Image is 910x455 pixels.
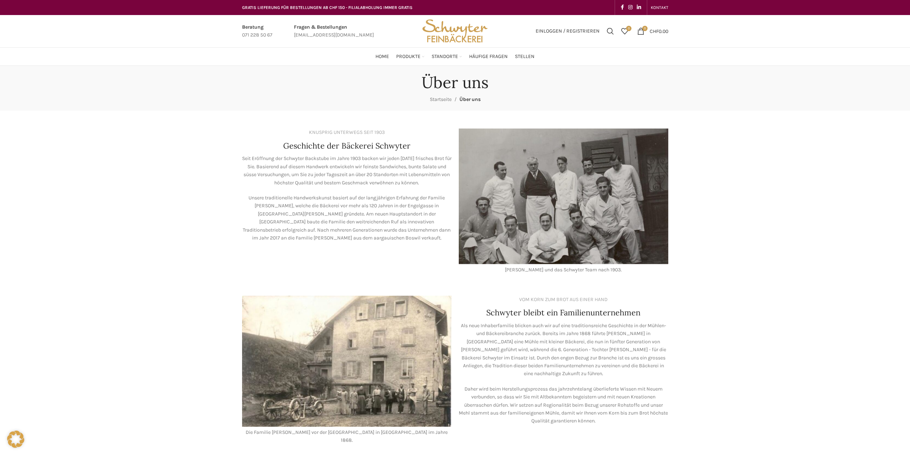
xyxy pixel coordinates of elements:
[242,23,272,39] a: Infobox link
[309,129,385,136] div: KNUSPRIG UNTERWEGS SEIT 1903
[430,96,452,102] a: Startseite
[459,266,668,274] div: [PERSON_NAME] und das Schwyter Team nach 1903.
[246,429,448,443] span: Die Familie [PERSON_NAME] vor der [GEOGRAPHIC_DATA] in [GEOGRAPHIC_DATA] im Jahre 1868.
[486,307,640,318] h4: Schwyter bleibt ein Familienunternehmen
[469,53,508,60] span: Häufige Fragen
[422,73,488,92] h1: Über uns
[432,49,462,64] a: Standorte
[532,24,603,38] a: Einloggen / Registrieren
[420,28,490,34] a: Site logo
[432,53,458,60] span: Standorte
[618,24,632,38] a: 0
[375,53,389,60] span: Home
[651,0,668,15] a: KONTAKT
[651,5,668,10] span: KONTAKT
[396,49,424,64] a: Produkte
[515,53,535,60] span: Stellen
[650,28,668,34] bdi: 0.00
[647,0,672,15] div: Secondary navigation
[375,49,389,64] a: Home
[396,53,420,60] span: Produkte
[635,3,643,13] a: Linkedin social link
[242,5,413,10] span: GRATIS LIEFERUNG FÜR BESTELLUNGEN AB CHF 150 - FILIALABHOLUNG IMMER GRATIS
[634,24,672,38] a: 0 CHF0.00
[242,155,452,187] p: Seit Eröffnung der Schwyter Backstube im Jahre 1903 backen wir jeden [DATE] frisches Brot für Sie...
[642,26,648,31] span: 0
[515,49,535,64] a: Stellen
[519,296,608,304] div: VOM KORN ZUM BROT AUS EINER HAND
[283,140,410,151] h4: Geschichte der Bäckerei Schwyter
[650,28,659,34] span: CHF
[469,49,508,64] a: Häufige Fragen
[626,3,635,13] a: Instagram social link
[626,26,631,31] span: 0
[619,3,626,13] a: Facebook social link
[242,194,452,242] p: Unsere traditionelle Handwerkskunst basiert auf der langjährigen Erfahrung der Familie [PERSON_NA...
[603,24,618,38] a: Suchen
[459,385,668,425] p: Daher wird beim Herstellungsprozess das jahrzehntelang überlieferte Wissen mit Neuem verbunden, s...
[536,29,600,34] span: Einloggen / Registrieren
[420,15,490,47] img: Bäckerei Schwyter
[459,96,481,102] span: Über uns
[294,23,374,39] a: Infobox link
[238,49,672,64] div: Main navigation
[618,24,632,38] div: Meine Wunschliste
[459,322,668,378] p: Als neue Inhaberfamilie blicken auch wir auf eine traditionsreiche Geschichte in der Mühlen- und ...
